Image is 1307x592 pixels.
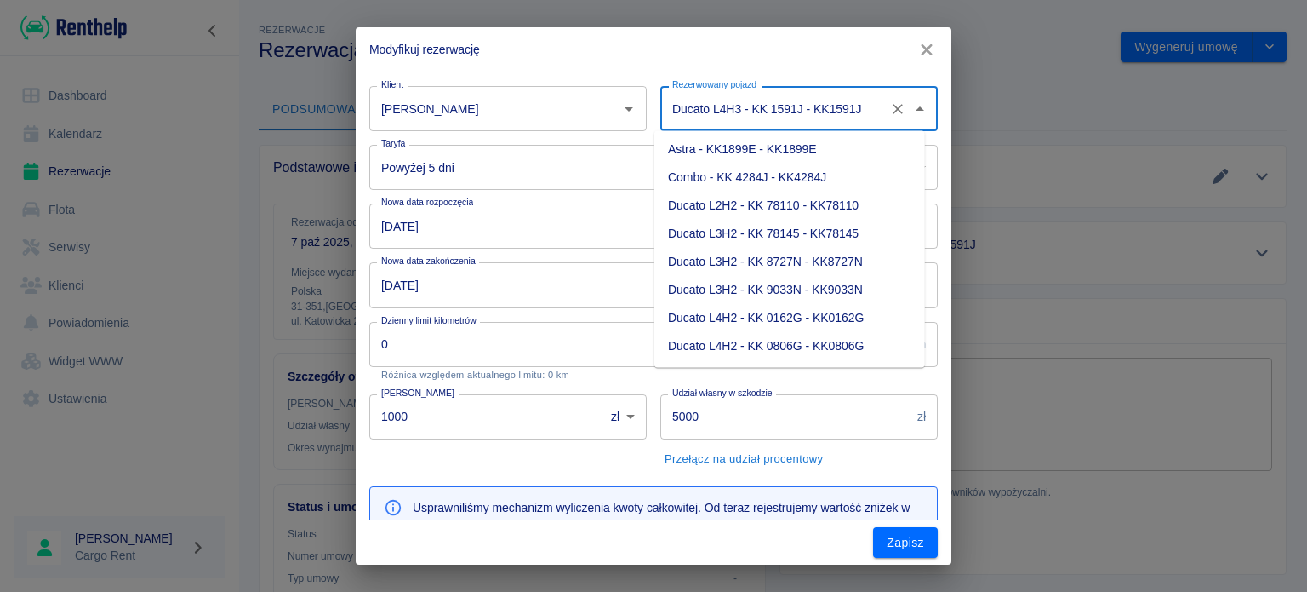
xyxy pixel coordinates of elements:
button: Przełącz na udział procentowy [660,446,827,473]
li: Ducato L3H2 - KK 8727N - KK8727N [654,248,925,276]
li: Ducato L4H2 - KK 0806G - KK0806G [654,332,925,360]
label: [PERSON_NAME] [381,387,454,399]
input: DD-MM-YYYY [369,204,701,249]
li: Astra - KK1899E - KK1899E [654,135,925,164]
label: Rezerwowany pojazd [672,78,756,91]
label: Taryfa [381,137,405,150]
li: Combo - KK 4284J - KK4284J [654,164,925,192]
li: Ducato L2H2 - KK 78110 - KK78110 [654,192,925,220]
label: Nowa data zakończenia [381,255,476,267]
p: Różnica względem aktualnego limitu: 0 km [381,370,732,381]
p: zł [917,408,926,426]
label: Dzienny limit kilometrów [381,314,477,327]
div: zł [599,394,647,440]
h2: Modyfikuj rezerwację [356,27,951,72]
label: Nowa data rozpoczęcia [381,196,473,209]
li: Ducato L3H2 - KK 9033N - KK9033N [654,276,925,304]
button: Zapisz [873,527,938,559]
label: Udział własny w szkodzie [672,387,773,399]
label: Klient [381,78,403,91]
li: Ducato L4H2 KK 4091K - KK4091K [654,360,925,388]
input: DD-MM-YYYY [369,262,701,307]
li: Ducato L4H2 - KK 0162G - KK0162G [654,304,925,332]
div: Powyżej 5 dni [369,145,938,190]
button: Wyczyść [886,97,910,121]
li: Ducato L3H2 - KK 78145 - KK78145 [654,220,925,248]
p: Usprawniliśmy mechanizm wyliczenia kwoty całkowitej. Od teraz rejestrujemy wartość zniżek w każde... [413,499,923,535]
button: Zamknij [908,97,932,121]
button: Otwórz [617,97,641,121]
